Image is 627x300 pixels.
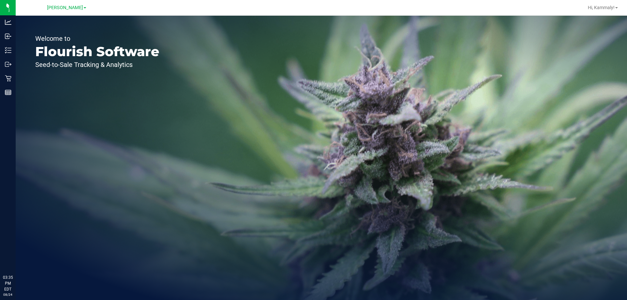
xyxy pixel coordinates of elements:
inline-svg: Outbound [5,61,11,68]
inline-svg: Inventory [5,47,11,54]
inline-svg: Retail [5,75,11,82]
inline-svg: Analytics [5,19,11,25]
p: 08/24 [3,292,13,297]
inline-svg: Reports [5,89,11,96]
iframe: Resource center [7,248,26,267]
p: Seed-to-Sale Tracking & Analytics [35,61,159,68]
p: 03:35 PM EDT [3,275,13,292]
span: [PERSON_NAME] [47,5,83,10]
inline-svg: Inbound [5,33,11,39]
p: Welcome to [35,35,159,42]
p: Flourish Software [35,45,159,58]
span: Hi, Kammaly! [588,5,615,10]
